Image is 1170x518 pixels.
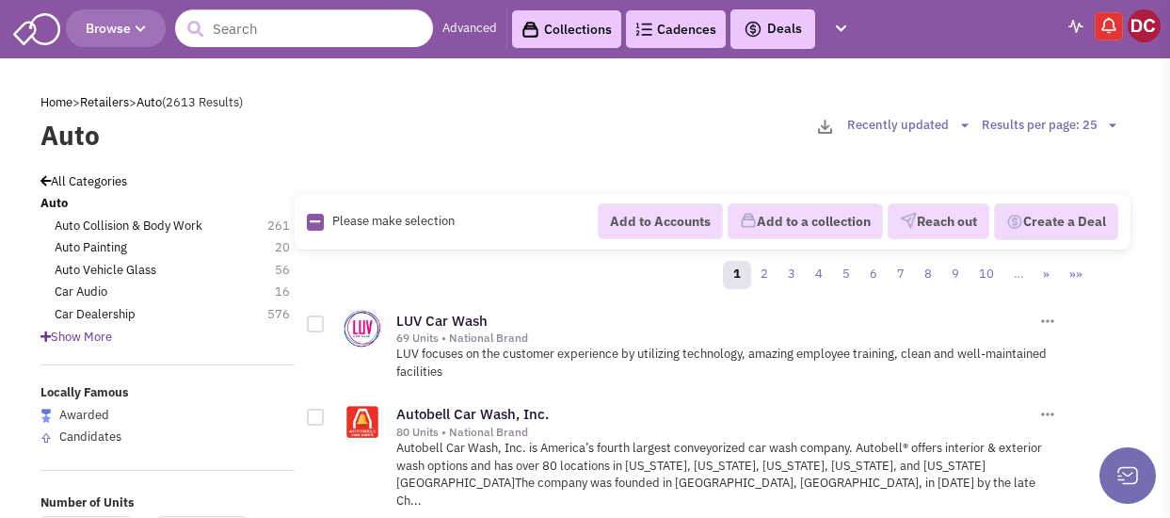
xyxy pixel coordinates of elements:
button: Deals [738,17,808,41]
a: 6 [859,261,888,289]
a: Auto [136,94,162,110]
a: Collections [512,10,621,48]
a: 2 [750,261,778,289]
button: Add to Accounts [598,203,723,239]
a: Auto Collision & Body Work [55,218,202,235]
button: Create a Deal [994,203,1118,241]
img: Rectangle.png [307,214,324,231]
input: Search [175,9,433,47]
img: icon-collection-lavender.png [740,212,757,229]
a: … [1003,261,1034,289]
b: Auto [40,195,68,211]
a: Car Dealership [55,306,136,324]
label: Auto [40,117,480,154]
button: Browse [66,9,166,47]
a: Auto [40,195,68,213]
span: Show More [40,329,112,345]
a: Autobell Car Wash, Inc. [396,405,549,423]
span: Candidates [59,429,121,445]
p: LUV focuses on the customer experience by utilizing technology, amazing employee training, clean ... [396,346,1058,380]
span: > [129,94,136,110]
img: SmartAdmin [13,9,60,45]
a: » [1033,261,1060,289]
a: 5 [832,261,860,289]
a: 10 [969,261,1004,289]
a: LUV Car Wash [396,312,488,330]
img: Deal-Dollar.png [1006,212,1023,233]
div: 69 Units • National Brand [396,331,1036,346]
span: (2613 Results) [162,94,243,110]
a: Home [40,94,72,110]
span: > [72,94,80,110]
img: icon-deals.svg [744,18,762,40]
label: Locally Famous [40,384,295,402]
a: Advanced [442,20,497,38]
img: VectorPaper_Plane.png [900,212,917,229]
span: Deals [744,20,802,37]
label: Number of Units [40,494,295,512]
button: Add to a collection [728,203,883,239]
span: 20 [275,239,309,257]
a: Car Audio [55,283,107,301]
a: 9 [941,261,970,289]
a: Retailers [80,94,129,110]
a: All Categories [40,173,127,189]
span: Awarded [59,407,109,423]
span: 16 [275,283,309,301]
img: locallyfamous-upvote.png [40,432,52,444]
a: »» [1059,261,1093,289]
a: 4 [805,261,833,289]
span: Browse [86,20,146,37]
img: icon-collection-lavender-black.svg [521,21,539,39]
img: Cadences_logo.png [635,23,652,36]
a: 8 [914,261,942,289]
span: Please make selection [332,213,455,229]
a: 1 [723,261,751,289]
span: 576 [267,306,309,324]
span: 56 [275,262,309,280]
a: Auto Painting [55,239,127,257]
a: Cadences [626,10,726,48]
p: Autobell Car Wash, Inc. is America’s fourth largest conveyorized car wash company. Autobell® offe... [396,440,1058,510]
a: 3 [777,261,806,289]
span: 261 [267,218,309,235]
a: 7 [887,261,915,289]
button: Reach out [888,203,989,239]
img: David Conn [1128,9,1161,42]
img: locallyfamous-largeicon.png [40,409,52,423]
img: download-2-24.png [818,120,832,134]
div: 80 Units • National Brand [396,425,1036,440]
a: Auto Vehicle Glass [55,262,156,280]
